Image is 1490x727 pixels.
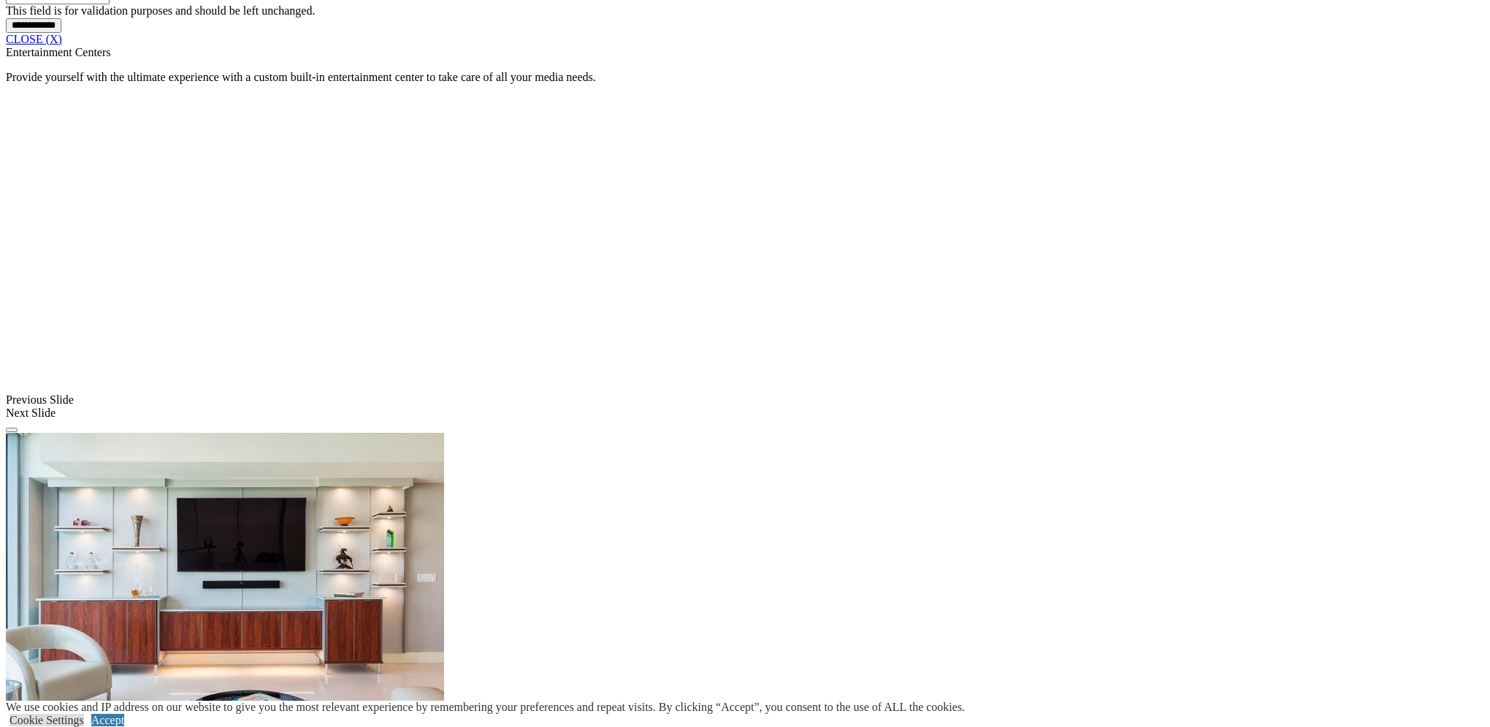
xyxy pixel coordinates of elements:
[91,714,124,726] a: Accept
[6,71,1484,84] p: Provide yourself with the ultimate experience with a custom built-in entertainment center to take...
[6,46,111,58] span: Entertainment Centers
[6,407,1484,420] div: Next Slide
[6,393,1484,407] div: Previous Slide
[6,4,1484,18] div: This field is for validation purposes and should be left unchanged.
[9,714,84,726] a: Cookie Settings
[6,433,444,725] img: Banner for mobile view
[6,701,965,714] div: We use cookies and IP address on our website to give you the most relevant experience by remember...
[6,428,18,432] button: Click here to pause slide show
[6,33,62,45] a: CLOSE (X)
